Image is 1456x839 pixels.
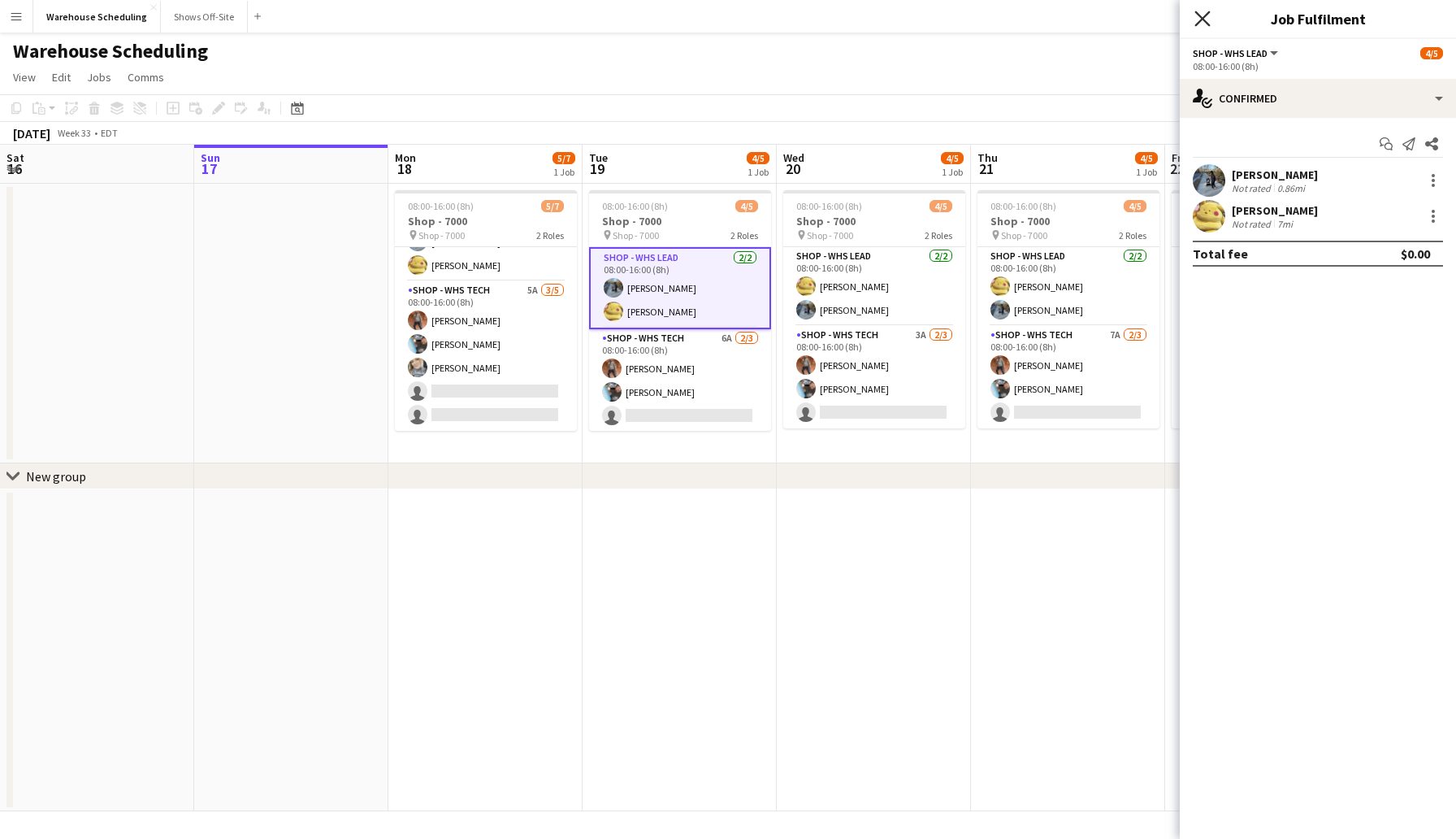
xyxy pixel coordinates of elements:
[6,67,42,88] a: View
[198,159,220,178] span: 17
[408,200,474,212] span: 08:00-16:00 (8h)
[941,152,964,164] span: 4/5
[1232,167,1318,182] div: [PERSON_NAME]
[589,214,771,228] h3: Shop - 7000
[589,150,608,165] span: Tue
[613,229,659,241] span: Shop - 7000
[395,190,577,431] app-job-card: 08:00-16:00 (8h)5/7Shop - 7000 Shop - 70002 RolesShop - WHS Lead2/208:00-16:00 (8h)[PERSON_NAME][...
[13,125,50,141] div: [DATE]
[536,229,564,241] span: 2 Roles
[392,159,416,178] span: 18
[747,166,769,178] div: 1 Job
[1193,47,1267,59] span: Shop - WHS Lead
[735,200,758,212] span: 4/5
[1001,229,1047,241] span: Shop - 7000
[1420,47,1443,59] span: 4/5
[161,1,248,33] button: Shows Off-Site
[807,229,853,241] span: Shop - 7000
[1180,8,1456,29] h3: Job Fulfilment
[1124,200,1146,212] span: 4/5
[395,281,577,431] app-card-role: Shop - WHS Tech5A3/508:00-16:00 (8h)[PERSON_NAME][PERSON_NAME][PERSON_NAME]
[1180,79,1456,118] div: Confirmed
[6,150,24,165] span: Sat
[730,229,758,241] span: 2 Roles
[1169,159,1185,178] span: 22
[87,70,111,85] span: Jobs
[977,190,1159,428] app-job-card: 08:00-16:00 (8h)4/5Shop - 7000 Shop - 70002 RolesShop - WHS Lead2/208:00-16:00 (8h)[PERSON_NAME][...
[54,127,94,139] span: Week 33
[201,150,220,165] span: Sun
[45,67,77,88] a: Edit
[977,150,998,165] span: Thu
[1193,47,1280,59] button: Shop - WHS Lead
[1232,218,1274,230] div: Not rated
[121,67,171,88] a: Comms
[33,1,161,33] button: Warehouse Scheduling
[1274,218,1296,230] div: 7mi
[1232,182,1274,194] div: Not rated
[552,152,575,164] span: 5/7
[4,159,24,178] span: 16
[1135,152,1158,164] span: 4/5
[977,214,1159,228] h3: Shop - 7000
[783,247,965,326] app-card-role: Shop - WHS Lead2/208:00-16:00 (8h)[PERSON_NAME][PERSON_NAME]
[783,150,804,165] span: Wed
[975,159,998,178] span: 21
[13,70,36,85] span: View
[541,200,564,212] span: 5/7
[1172,326,1354,428] app-card-role: Shop - WHS Tech7A2/308:00-16:00 (8h)[PERSON_NAME][PERSON_NAME]
[977,326,1159,428] app-card-role: Shop - WHS Tech7A2/308:00-16:00 (8h)[PERSON_NAME][PERSON_NAME]
[929,200,952,212] span: 4/5
[1172,214,1354,228] h3: Shop - 7000
[990,200,1056,212] span: 08:00-16:00 (8h)
[13,39,208,63] h1: Warehouse Scheduling
[977,247,1159,326] app-card-role: Shop - WHS Lead2/208:00-16:00 (8h)[PERSON_NAME][PERSON_NAME]
[26,468,86,485] div: New group
[1172,190,1354,428] app-job-card: 08:00-16:00 (8h)4/5Shop - 7000 Shop - 70002 RolesShop - WHS Lead2/208:00-16:00 (8h)[PERSON_NAME][...
[1193,60,1443,72] div: 08:00-16:00 (8h)
[587,159,608,178] span: 19
[1172,150,1185,165] span: Fri
[589,247,771,329] app-card-role: Shop - WHS Lead2/208:00-16:00 (8h)[PERSON_NAME][PERSON_NAME]
[395,150,416,165] span: Mon
[747,152,769,164] span: 4/5
[395,214,577,228] h3: Shop - 7000
[1274,182,1308,194] div: 0.86mi
[1401,246,1430,262] div: $0.00
[52,70,71,85] span: Edit
[783,190,965,428] app-job-card: 08:00-16:00 (8h)4/5Shop - 7000 Shop - 70002 RolesShop - WHS Lead2/208:00-16:00 (8h)[PERSON_NAME][...
[783,214,965,228] h3: Shop - 7000
[589,190,771,431] app-job-card: 08:00-16:00 (8h)4/5Shop - 7000 Shop - 70002 RolesShop - WHS Lead2/208:00-16:00 (8h)[PERSON_NAME][...
[80,67,118,88] a: Jobs
[553,166,574,178] div: 1 Job
[1232,203,1318,218] div: [PERSON_NAME]
[128,70,164,85] span: Comms
[781,159,804,178] span: 20
[418,229,465,241] span: Shop - 7000
[602,200,668,212] span: 08:00-16:00 (8h)
[1193,246,1248,262] div: Total fee
[1119,229,1146,241] span: 2 Roles
[1136,166,1157,178] div: 1 Job
[589,329,771,432] app-card-role: Shop - WHS Tech6A2/308:00-16:00 (8h)[PERSON_NAME][PERSON_NAME]
[925,229,952,241] span: 2 Roles
[1172,247,1354,326] app-card-role: Shop - WHS Lead2/208:00-16:00 (8h)[PERSON_NAME][PERSON_NAME]
[101,127,118,139] div: EDT
[796,200,862,212] span: 08:00-16:00 (8h)
[942,166,963,178] div: 1 Job
[783,326,965,428] app-card-role: Shop - WHS Tech3A2/308:00-16:00 (8h)[PERSON_NAME][PERSON_NAME]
